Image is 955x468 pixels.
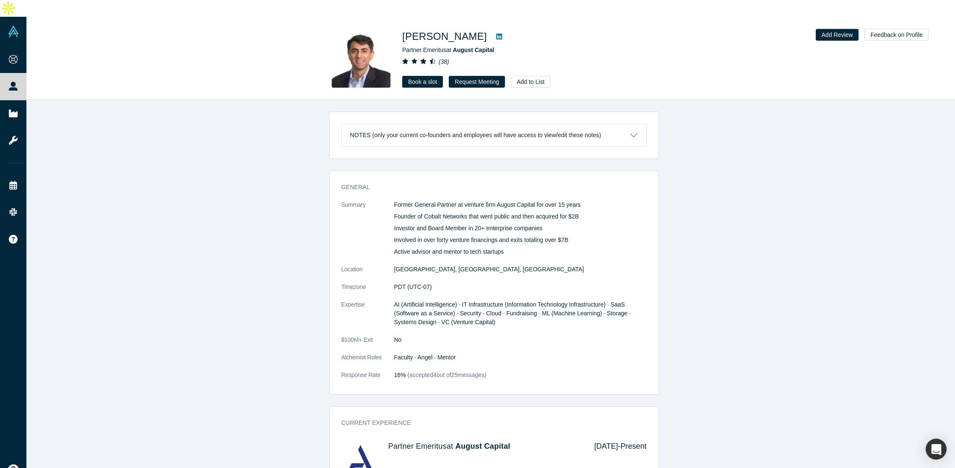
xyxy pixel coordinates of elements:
h1: [PERSON_NAME] [402,29,487,44]
dd: [GEOGRAPHIC_DATA], [GEOGRAPHIC_DATA], [GEOGRAPHIC_DATA] [394,265,647,274]
dt: Expertise [341,300,394,335]
p: Founder of Cobalt Networks that went public and then acquired for $2B [394,212,647,221]
button: Notes (only your current co-founders and employees will have access to view/edit these notes) [342,124,646,146]
p: (only your current co-founders and employees will have access to view/edit these notes) [372,132,601,139]
img: Vivek Mehra's Profile Image [332,29,390,88]
a: Book a slot [402,76,443,88]
dt: Summary [341,200,394,265]
p: Involved in over forty venture financings and exits totaling over $7B [394,236,647,244]
button: Request Meeting [449,76,505,88]
h3: Notes [350,131,371,140]
dt: $100M+ Exit [341,335,394,353]
span: AI (Artificial Intelligence) · IT Infrastructure (Information Technology Infrastructure) · SaaS (... [394,301,631,325]
span: 16% [394,372,406,378]
h3: General [341,183,635,192]
button: Add to List [511,76,550,88]
span: Partner Emeritus at [402,47,494,53]
a: August Capital [455,442,510,450]
dt: Response Rate [341,371,394,388]
dt: Timezone [341,283,394,300]
dd: Faculty · Angel · Mentor [394,353,647,362]
img: Alchemist Vault Logo [8,26,19,37]
dt: Location [341,265,394,283]
dd: PDT (UTC-07) [394,283,647,291]
dt: Alchemist Roles [341,353,394,371]
h3: Current Experience [341,419,635,427]
a: August Capital [453,47,494,53]
button: Add Review [816,29,859,41]
p: Active advisor and mentor to tech startups [394,247,647,256]
h4: Partner Emeritus at [388,442,583,451]
p: Former General Partner at venture firm August Capital for over 15 years [394,200,647,209]
span: (accepted 4 out of 25 messages) [406,372,487,378]
button: Feedback on Profile [864,29,929,41]
p: Investor and Board Member in 20+ enterprise companies [394,224,647,233]
dd: No [394,335,647,344]
i: ( 38 ) [439,58,449,65]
